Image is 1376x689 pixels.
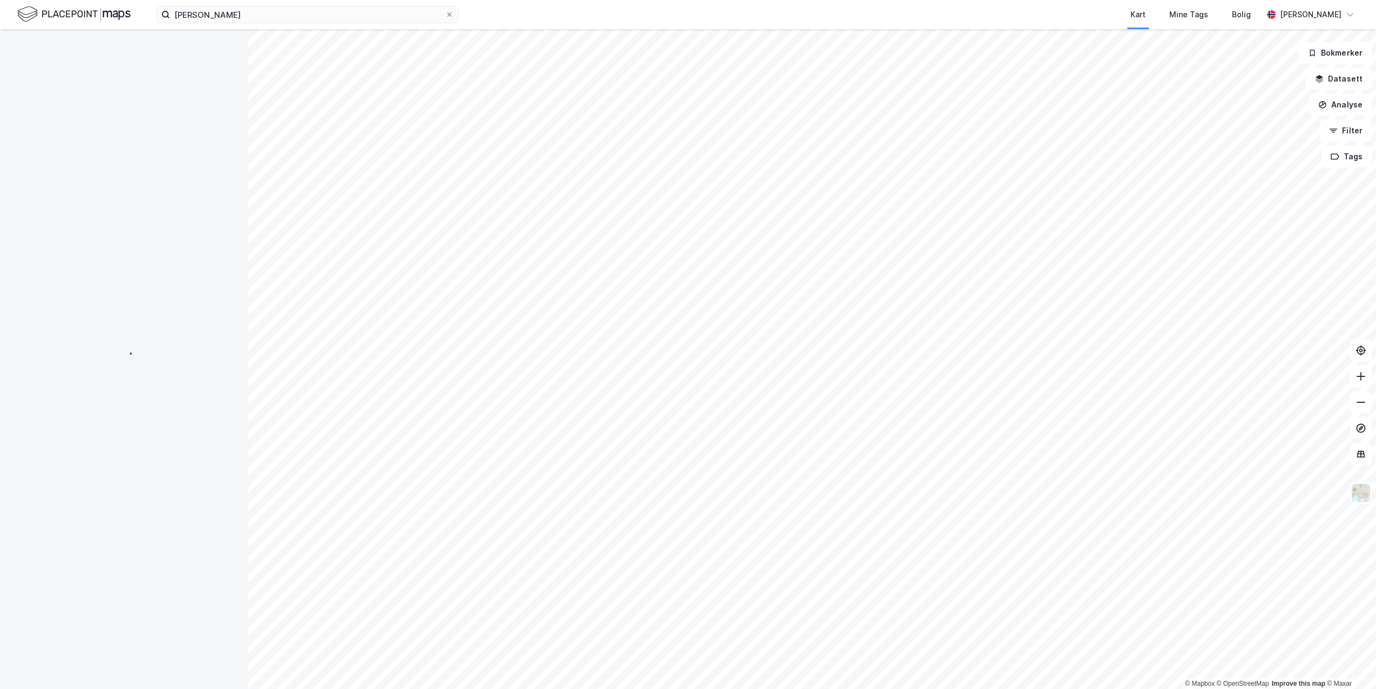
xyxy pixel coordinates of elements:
button: Datasett [1306,68,1372,90]
div: [PERSON_NAME] [1280,8,1341,21]
img: logo.f888ab2527a4732fd821a326f86c7f29.svg [17,5,131,24]
button: Analyse [1309,94,1372,116]
div: Bolig [1232,8,1251,21]
div: Mine Tags [1169,8,1208,21]
button: Bokmerker [1299,42,1372,64]
button: Tags [1321,146,1372,167]
img: Z [1351,483,1371,503]
a: Mapbox [1185,680,1215,687]
button: Filter [1320,120,1372,141]
a: OpenStreetMap [1217,680,1269,687]
div: Kart [1130,8,1146,21]
iframe: Chat Widget [1322,637,1376,689]
a: Improve this map [1272,680,1325,687]
input: Søk på adresse, matrikkel, gårdeiere, leietakere eller personer [170,6,445,23]
img: spinner.a6d8c91a73a9ac5275cf975e30b51cfb.svg [115,344,133,361]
